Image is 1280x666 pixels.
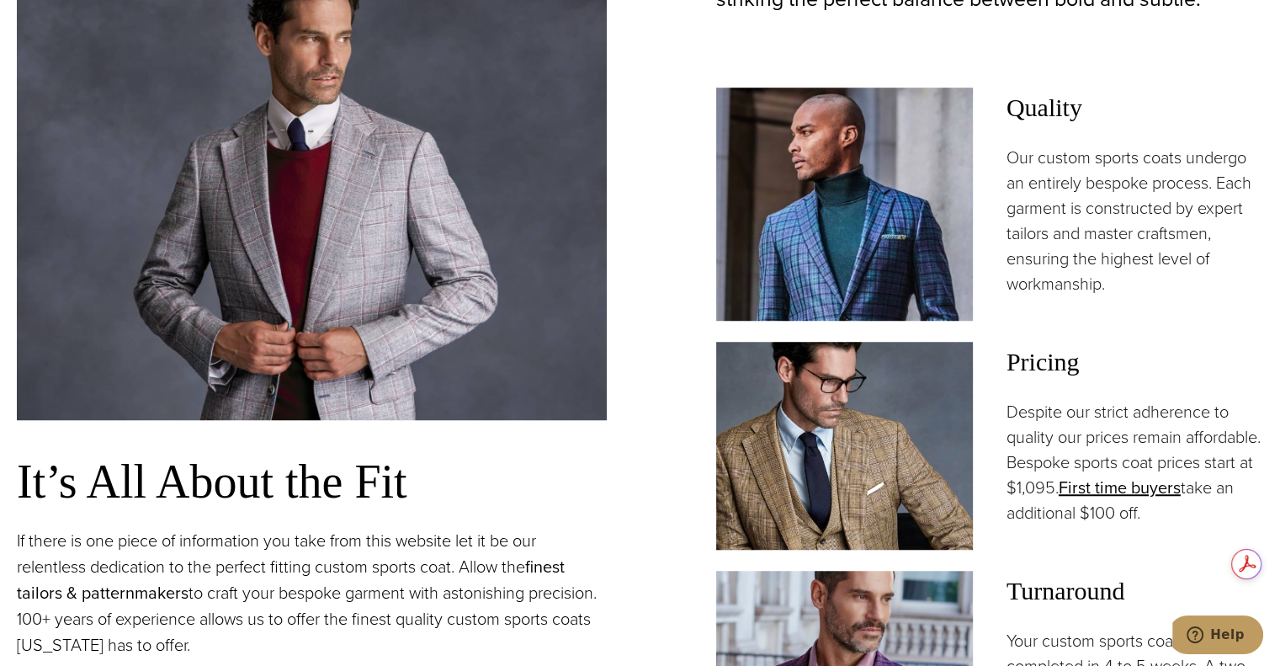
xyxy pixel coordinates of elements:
[17,554,565,605] a: finest tailors & patternmakers
[1059,475,1181,500] a: First time buyers
[1006,571,1263,611] span: Turnaround
[1006,88,1263,128] span: Quality
[716,88,973,321] img: Client in blue custom made Loro Piana sportscoat with navy windowpane and navy sweater.
[1172,615,1263,658] iframe: Opens a widget where you can chat to one of our agents
[716,342,973,549] img: Client in green custom tailored sportscoat with blue subtle windowpane, vest, dress shirt and pal...
[17,454,607,510] h3: It’s All About the Fit
[1006,145,1263,296] p: Our custom sports coats undergo an entirely bespoke process. Each garment is constructed by exper...
[17,528,607,658] p: If there is one piece of information you take from this website let it be our relentless dedicati...
[1006,399,1263,525] p: Despite our strict adherence to quality our prices remain affordable. Bespoke sports coat prices ...
[1006,342,1263,382] span: Pricing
